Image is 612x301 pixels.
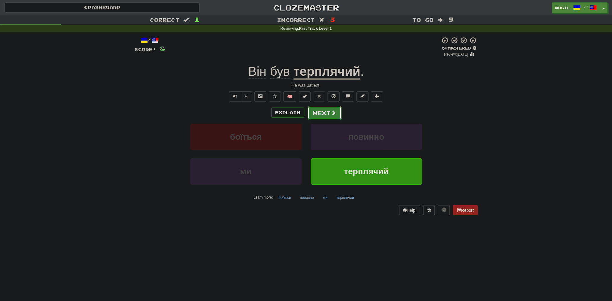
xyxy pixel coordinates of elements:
[308,106,341,120] button: Next
[228,91,252,102] div: Text-to-speech controls
[552,2,600,13] a: mosil /
[442,46,448,50] span: 0 %
[320,193,331,202] button: ми
[271,108,304,118] button: Explain
[440,46,478,51] div: Mastered
[356,91,368,102] button: Edit sentence (alt+d)
[399,205,421,215] button: Help!
[297,193,317,202] button: повинно
[438,17,444,23] span: :
[269,91,281,102] button: Favorite sentence (alt+f)
[270,64,290,79] span: був
[253,195,273,199] small: Learn more:
[449,16,454,23] span: 9
[184,17,190,23] span: :
[311,124,422,150] button: повинно
[583,5,586,9] span: /
[150,17,179,23] span: Correct
[444,52,468,56] small: Review: [DATE]
[360,64,364,78] span: .
[229,91,241,102] button: Play sentence audio (ctl+space)
[319,17,326,23] span: :
[330,16,335,23] span: 3
[230,132,262,141] span: боїться
[299,26,332,31] strong: Fast Track Level 1
[294,64,360,80] u: терплячий
[342,91,354,102] button: Discuss sentence (alt+u)
[135,47,156,52] span: Score:
[241,91,252,102] button: ½
[190,124,302,150] button: боїться
[344,167,388,176] span: терплячий
[299,91,311,102] button: Set this sentence to 100% Mastered (alt+m)
[254,91,266,102] button: Show image (alt+x)
[423,205,435,215] button: Round history (alt+y)
[194,16,200,23] span: 1
[240,167,252,176] span: ми
[328,91,340,102] button: Ignore sentence (alt+i)
[453,205,477,215] button: Report
[248,64,266,79] span: Він
[135,37,165,44] div: /
[277,17,315,23] span: Incorrect
[333,193,357,202] button: терплячий
[209,2,404,13] a: Clozemaster
[160,45,165,52] span: 8
[5,2,200,13] a: Dashboard
[412,17,433,23] span: To go
[348,132,384,141] span: повинно
[135,82,478,88] div: He was patient.
[283,91,296,102] button: 🧠
[313,91,325,102] button: Reset to 0% Mastered (alt+r)
[371,91,383,102] button: Add to collection (alt+a)
[190,158,302,184] button: ми
[275,193,294,202] button: боїться
[555,5,570,11] span: mosil
[311,158,422,184] button: терплячий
